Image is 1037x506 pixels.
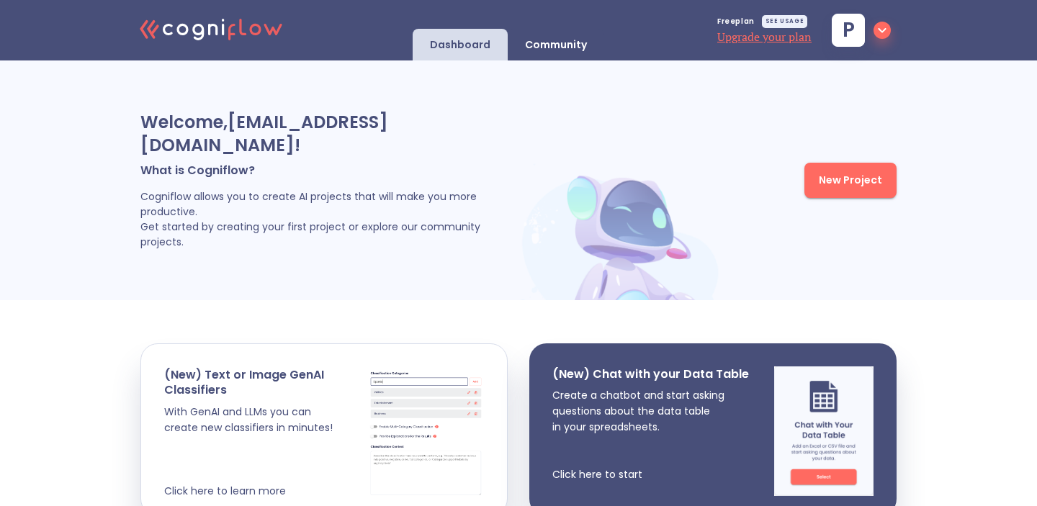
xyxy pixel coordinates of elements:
[717,28,812,45] p: Upgrade your plan
[804,163,897,198] button: New Project
[525,38,587,52] p: Community
[140,189,518,250] p: Cogniflow allows you to create AI projects that will make you more productive. Get started by cre...
[140,163,518,178] p: What is Cogniflow?
[762,15,807,28] div: SEE USAGE
[164,404,368,499] p: With GenAI and LLMs you can create new classifiers in minutes! Click here to learn more
[430,38,490,52] p: Dashboard
[820,9,897,51] button: p
[140,111,518,157] p: Welcome, [EMAIL_ADDRESS][DOMAIN_NAME] !
[552,366,749,381] p: (New) Chat with your Data Table
[518,163,727,300] img: header robot
[164,367,368,398] p: (New) Text or Image GenAI Classifiers
[368,367,484,497] img: cards stack img
[717,18,755,25] span: Free plan
[774,366,874,496] img: chat img
[552,387,749,482] p: Create a chatbot and start asking questions about the data table in your spreadsheets. Click here...
[819,171,882,189] span: New Project
[843,20,855,40] span: p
